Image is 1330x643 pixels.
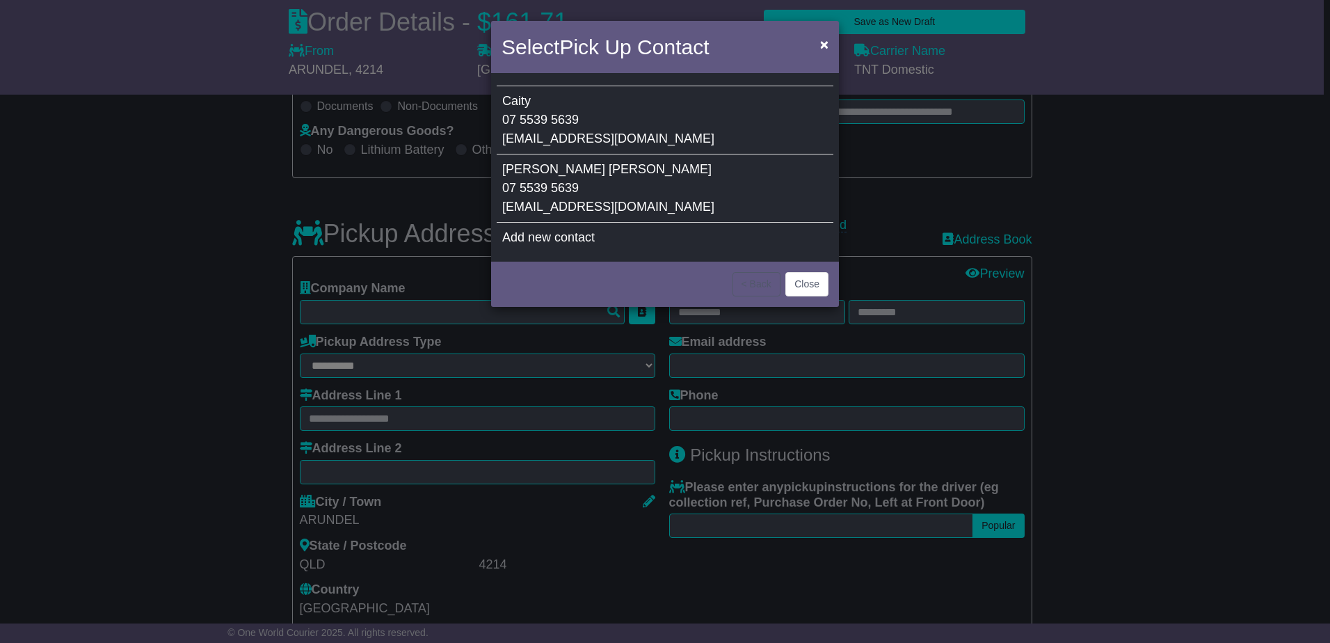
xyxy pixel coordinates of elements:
span: Contact [637,35,709,58]
button: Close [785,272,828,296]
span: 07 5539 5639 [502,113,579,127]
span: [EMAIL_ADDRESS][DOMAIN_NAME] [502,200,714,214]
h4: Select [502,31,709,63]
span: × [820,36,828,52]
button: Close [813,30,835,58]
button: < Back [732,272,780,296]
span: [PERSON_NAME] [609,162,712,176]
span: Pick Up [559,35,631,58]
span: 07 5539 5639 [502,181,579,195]
span: Caity [502,94,531,108]
span: [EMAIL_ADDRESS][DOMAIN_NAME] [502,132,714,145]
span: [PERSON_NAME] [502,162,605,176]
span: Add new contact [502,230,595,244]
